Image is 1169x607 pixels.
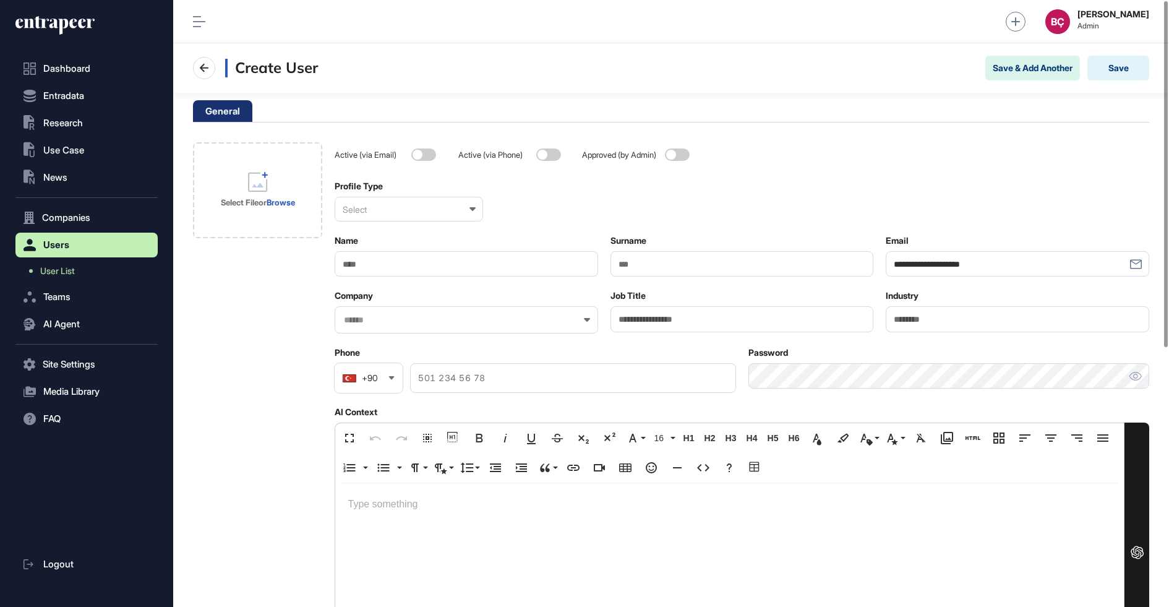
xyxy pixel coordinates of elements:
[15,312,158,337] button: AI Agent
[886,236,909,246] label: Email
[43,387,100,397] span: Media Library
[610,291,646,301] label: Job Title
[721,433,740,444] span: H3
[743,455,767,480] button: Table Builder
[748,348,788,358] label: Password
[651,433,670,444] span: 16
[649,426,677,450] button: 16
[15,84,158,108] button: Entradata
[15,205,158,230] button: Companies
[458,455,481,480] button: Line Height
[484,455,507,480] button: Decrease Indent (⌘[)
[15,233,158,257] button: Users
[468,426,491,450] button: Bold (⌘B)
[1077,9,1149,19] strong: [PERSON_NAME]
[1013,426,1037,450] button: Align Left
[335,181,383,191] label: Profile Type
[961,426,985,450] button: Add HTML
[857,426,881,450] button: Inline Class
[679,433,698,444] span: H1
[15,379,158,404] button: Media Library
[335,236,358,246] label: Name
[193,142,322,238] div: Select FileorBrowse
[582,150,660,160] span: Approved (by Admin)
[43,559,74,569] span: Logout
[700,426,719,450] button: H2
[614,455,637,480] button: Insert Table
[43,64,90,74] span: Dashboard
[610,236,646,246] label: Surname
[43,359,95,369] span: Site Settings
[1045,9,1070,34] button: BÇ
[15,165,158,190] button: News
[15,111,158,136] button: Research
[742,426,761,450] button: H4
[15,285,158,309] button: Teams
[335,291,373,301] label: Company
[666,455,689,480] button: Insert Horizontal Line
[15,407,158,431] button: FAQ
[193,100,252,122] li: General
[43,240,69,250] span: Users
[831,426,855,450] button: Background Color
[985,56,1080,80] button: Save & Add Another
[15,352,158,377] button: Site Settings
[15,56,158,81] a: Dashboard
[338,455,361,480] button: Ordered List
[1077,22,1149,30] span: Admin
[623,426,647,450] button: Font Family
[364,426,387,450] button: Undo (⌘Z)
[43,145,84,155] span: Use Case
[221,197,295,208] div: or
[784,433,803,444] span: H6
[335,150,406,160] span: Active (via Email)
[546,426,569,450] button: Strikethrough (⌘S)
[784,426,803,450] button: H6
[536,455,559,480] button: Quote
[458,150,531,160] span: Active (via Phone)
[886,291,918,301] label: Industry
[42,213,90,223] span: Companies
[572,426,595,450] button: Subscript
[416,426,439,450] button: Select All
[442,426,465,450] button: Show blocks
[494,426,517,450] button: Italic (⌘I)
[335,197,483,222] div: Select
[43,414,61,424] span: FAQ
[342,374,356,382] img: Turkey
[362,374,378,382] div: +90
[717,455,741,480] button: Help (⌘/)
[15,138,158,163] button: Use Case
[1065,426,1089,450] button: Align Right
[393,455,403,480] button: Unordered List
[267,197,295,207] a: Browse
[510,455,533,480] button: Increase Indent (⌘])
[679,426,698,450] button: H1
[640,455,663,480] button: Emoticons
[763,433,782,444] span: H5
[1039,426,1063,450] button: Align Center
[406,455,429,480] button: Paragraph Format
[1087,56,1149,80] button: Save
[763,426,782,450] button: H5
[43,91,84,101] span: Entradata
[987,426,1011,450] button: Responsive Layout
[742,433,761,444] span: H4
[372,455,395,480] button: Unordered List
[193,142,322,238] div: Profile Image
[721,426,740,450] button: H3
[909,426,933,450] button: Clear Formatting
[221,197,259,207] strong: Select File
[338,426,361,450] button: Fullscreen
[225,59,318,77] h3: Create User
[43,118,83,128] span: Research
[359,455,369,480] button: Ordered List
[700,433,719,444] span: H2
[935,426,959,450] button: Media Library
[15,552,158,577] a: Logout
[588,455,611,480] button: Insert Video
[805,426,829,450] button: Text Color
[335,348,360,358] label: Phone
[597,426,621,450] button: Superscript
